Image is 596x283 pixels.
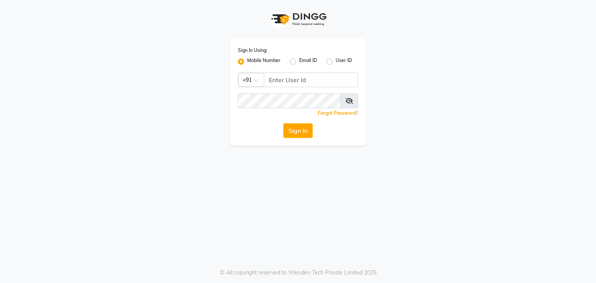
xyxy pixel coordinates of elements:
[238,93,341,108] input: Username
[264,72,358,87] input: Username
[336,57,352,66] label: User ID
[238,47,267,54] label: Sign In Using:
[299,57,317,66] label: Email ID
[283,123,313,138] button: Sign In
[247,57,281,66] label: Mobile Number
[318,110,358,116] a: Forgot Password?
[267,8,329,31] img: logo1.svg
